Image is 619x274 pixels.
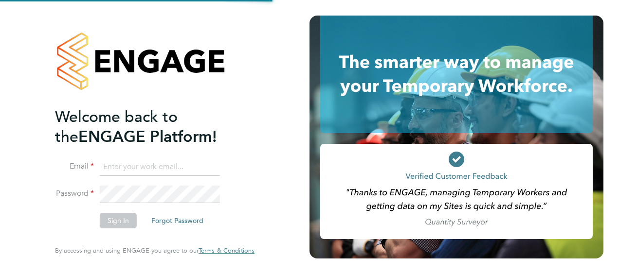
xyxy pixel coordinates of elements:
a: Terms & Conditions [199,247,255,255]
h2: ENGAGE Platform! [55,107,245,147]
button: Forgot Password [144,213,211,228]
span: By accessing and using ENGAGE you agree to our [55,246,255,255]
input: Enter your work email... [100,158,220,176]
label: Email [55,161,94,171]
label: Password [55,188,94,199]
span: Welcome back to the [55,107,178,146]
button: Sign In [100,213,137,228]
